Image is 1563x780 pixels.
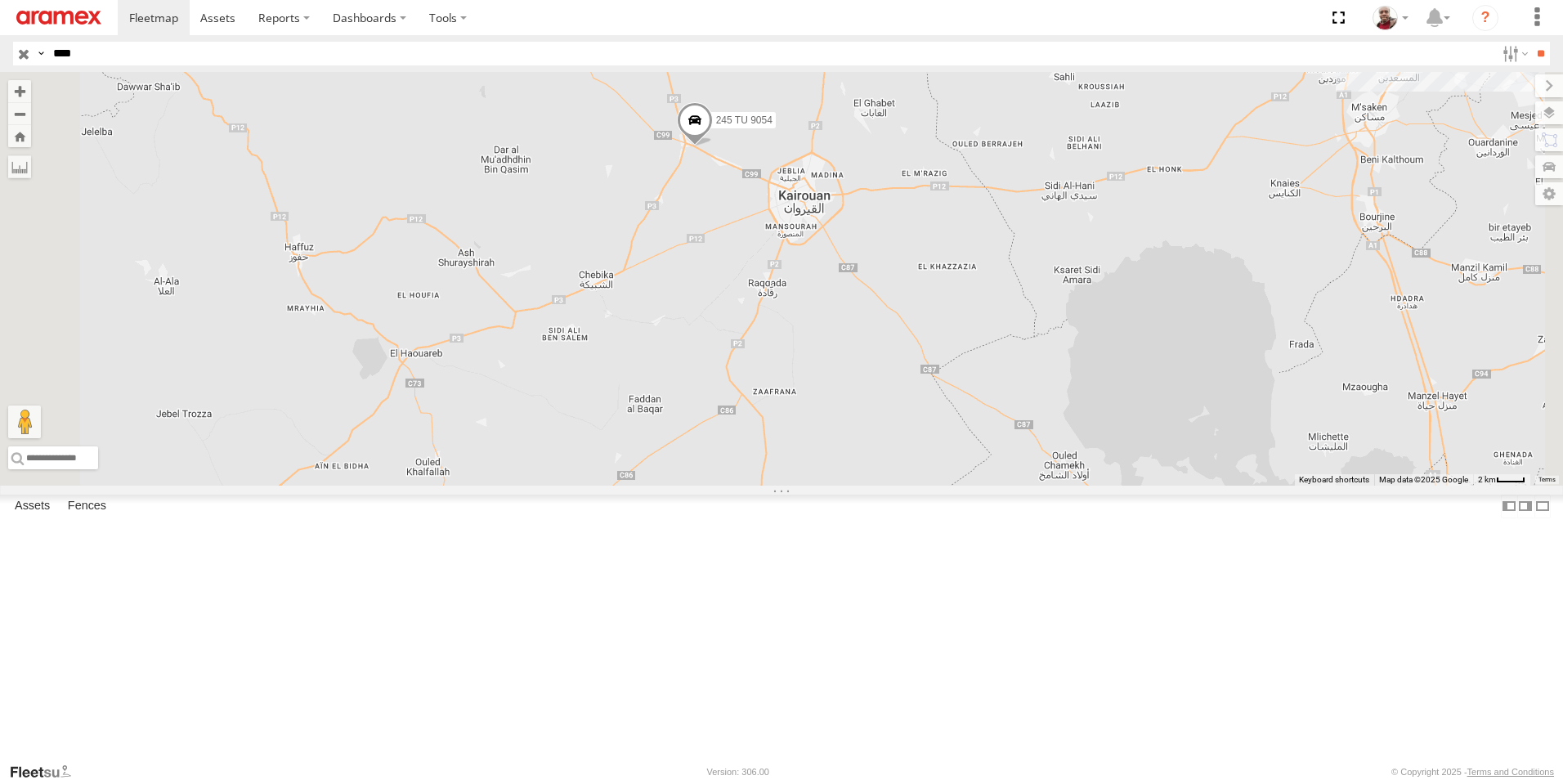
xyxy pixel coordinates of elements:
label: Dock Summary Table to the Right [1517,495,1534,518]
button: Drag Pegman onto the map to open Street View [8,406,41,438]
i: ? [1472,5,1498,31]
a: Terms (opens in new tab) [1538,477,1556,483]
span: 245 TU 9054 [716,115,773,127]
button: Map Scale: 2 km per 32 pixels [1473,474,1530,486]
span: Map data ©2025 Google [1379,475,1468,484]
label: Assets [7,495,58,518]
label: Search Filter Options [1496,42,1531,65]
label: Search Query [34,42,47,65]
button: Zoom out [8,102,31,125]
span: 2 km [1478,475,1496,484]
div: Version: 306.00 [707,767,769,777]
label: Measure [8,155,31,178]
div: Majdi Ghannoudi [1367,6,1414,30]
button: Zoom in [8,80,31,102]
div: © Copyright 2025 - [1391,767,1554,777]
label: Map Settings [1535,182,1563,205]
button: Zoom Home [8,125,31,147]
a: Terms and Conditions [1467,767,1554,777]
button: Keyboard shortcuts [1299,474,1369,486]
img: aramex-logo.svg [16,11,101,25]
a: Visit our Website [9,764,84,780]
label: Hide Summary Table [1534,495,1551,518]
label: Dock Summary Table to the Left [1501,495,1517,518]
label: Fences [60,495,114,518]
